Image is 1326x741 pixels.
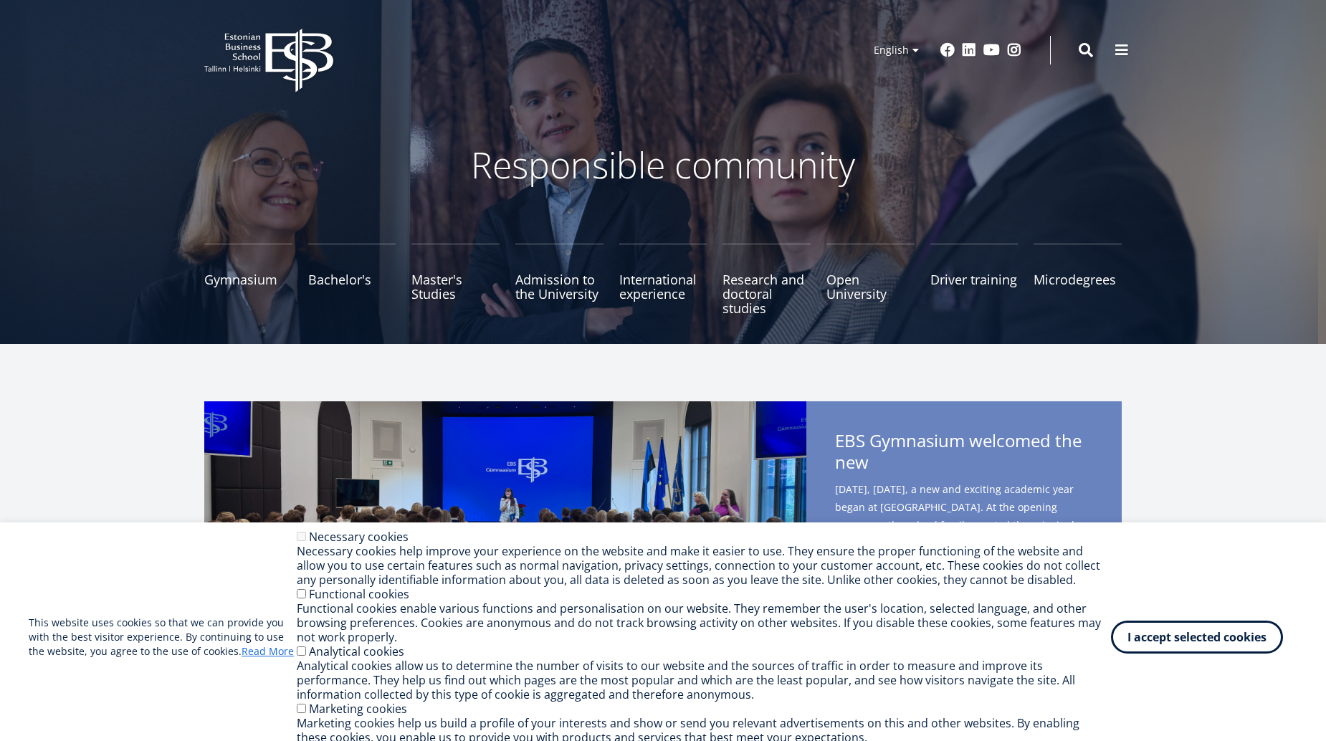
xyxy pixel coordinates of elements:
[297,659,1111,702] div: Analytical cookies allow us to determine the number of visits to our website and the sources of t...
[297,544,1111,587] div: Necessary cookies help improve your experience on the website and make it easier to use. They ens...
[309,644,404,659] label: Analytical cookies
[940,43,955,57] a: Facebook
[283,143,1043,186] p: Responsible community
[204,244,292,315] a: Gymnasium
[983,43,1000,57] a: Youtube
[930,244,1019,315] a: Driver training
[515,271,598,302] font: Admission to the University
[1111,621,1283,654] button: I accept selected cookies
[308,271,371,288] font: Bachelor's
[722,271,804,317] font: Research and doctoral studies
[29,616,284,658] font: This website uses cookies so that we can provide you with the best visitor experience. By continu...
[1007,43,1021,57] a: Instagram
[309,529,409,545] label: Necessary cookies
[962,43,976,57] a: Linkedin
[515,244,604,315] a: Admission to the University
[308,244,396,315] a: Bachelor's
[204,271,277,288] font: Gymnasium
[930,271,1017,288] font: Driver training
[309,586,409,602] label: Functional cookies
[411,271,462,302] font: Master's Studies
[619,272,707,301] span: International experience
[826,271,887,302] font: Open University
[722,244,811,315] a: Research and doctoral studies
[204,401,806,674] img: a
[309,701,407,717] label: Marketing cookies
[619,244,707,315] a: International experience
[835,482,1087,585] font: [DATE], [DATE], a new and exciting academic year began at [GEOGRAPHIC_DATA]. At the opening cerem...
[1034,272,1122,287] span: Microdegrees
[411,244,500,315] a: Master's Studies
[835,429,1082,474] font: EBS Gymnasium welcomed the new
[826,244,915,315] a: Open University
[1034,244,1122,315] a: Microdegrees
[242,644,294,659] a: Read More
[297,601,1111,644] div: Functional cookies enable various functions and personalisation on our website. They remember the...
